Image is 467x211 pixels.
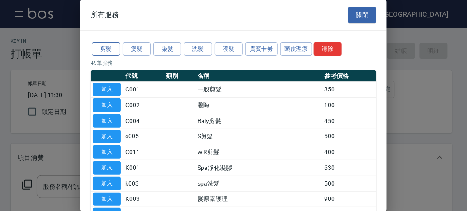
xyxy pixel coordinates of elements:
[93,193,121,206] button: 加入
[195,113,322,129] td: Baly剪髮
[322,144,376,160] td: 400
[93,161,121,175] button: 加入
[92,42,120,56] button: 剪髮
[93,130,121,144] button: 加入
[195,98,322,113] td: 瀏海
[123,82,164,98] td: C001
[123,129,164,144] td: c005
[123,98,164,113] td: C002
[93,114,121,128] button: 加入
[195,191,322,207] td: 髮原素護理
[195,144,322,160] td: w R剪髮
[93,83,121,96] button: 加入
[184,42,212,56] button: 洗髮
[93,98,121,112] button: 加入
[322,129,376,144] td: 500
[195,70,322,82] th: 名稱
[123,70,164,82] th: 代號
[195,82,322,98] td: 一般剪髮
[322,82,376,98] td: 350
[195,160,322,176] td: Spa淨化凝膠
[322,191,376,207] td: 900
[195,129,322,144] td: S剪髮
[322,160,376,176] td: 630
[322,113,376,129] td: 450
[123,144,164,160] td: C011
[322,70,376,82] th: 參考價格
[195,176,322,191] td: spa洗髮
[123,160,164,176] td: K001
[123,176,164,191] td: k003
[93,177,121,190] button: 加入
[123,42,151,56] button: 燙髮
[322,98,376,113] td: 100
[314,42,342,56] button: 清除
[91,59,376,67] p: 49 筆服務
[348,7,376,23] button: 關閉
[93,145,121,159] button: 加入
[91,11,119,19] span: 所有服務
[164,70,195,82] th: 類別
[123,113,164,129] td: C004
[153,42,181,56] button: 染髮
[322,176,376,191] td: 500
[215,42,243,56] button: 護髮
[280,42,313,56] button: 頭皮理療
[245,42,278,56] button: 貴賓卡劵
[123,191,164,207] td: K003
